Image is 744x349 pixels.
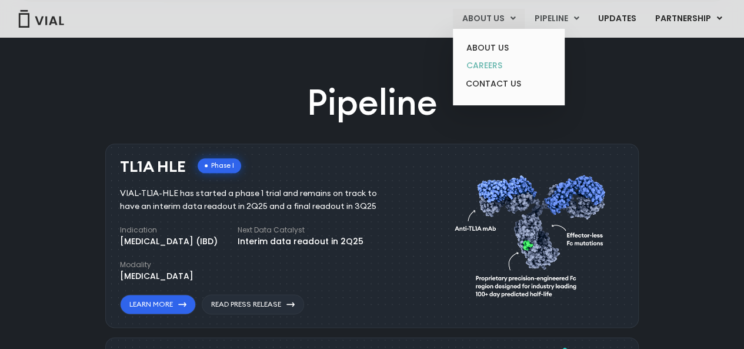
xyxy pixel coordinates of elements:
[198,158,241,173] div: Phase I
[238,235,363,248] div: Interim data readout in 2Q25
[307,78,438,127] h2: Pipeline
[120,225,218,235] h4: Indication
[120,187,395,213] div: VIAL-TL1A-HLE has started a phase 1 trial and remains on track to have an interim data readout in...
[120,158,186,175] h3: TL1A HLE
[18,10,65,28] img: Vial Logo
[120,235,218,248] div: [MEDICAL_DATA] (IBD)
[453,9,525,29] a: ABOUT USMenu Toggle
[457,56,560,75] a: CAREERS
[525,9,588,29] a: PIPELINEMenu Toggle
[589,9,645,29] a: UPDATES
[457,39,560,57] a: ABOUT US
[457,75,560,94] a: CONTACT US
[238,225,363,235] h4: Next Data Catalyst
[455,152,612,314] img: TL1A antibody diagram.
[120,270,193,282] div: [MEDICAL_DATA]
[646,9,732,29] a: PARTNERSHIPMenu Toggle
[120,294,196,314] a: Learn More
[120,260,193,270] h4: Modality
[202,294,304,314] a: Read Press Release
